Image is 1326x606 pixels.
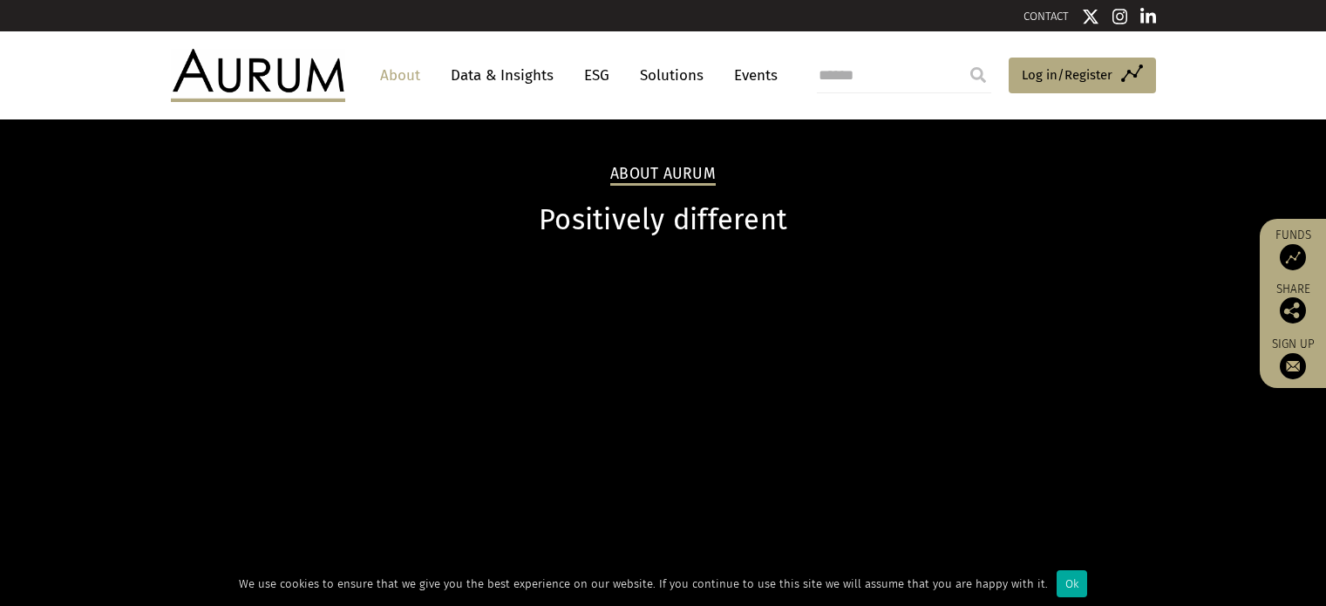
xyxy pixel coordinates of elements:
[610,165,716,186] h2: About Aurum
[961,58,996,92] input: Submit
[1057,570,1087,597] div: Ok
[1140,8,1156,25] img: Linkedin icon
[371,59,429,92] a: About
[1022,65,1112,85] span: Log in/Register
[1112,8,1128,25] img: Instagram icon
[1023,10,1069,23] a: CONTACT
[575,59,618,92] a: ESG
[1268,228,1317,270] a: Funds
[1280,244,1306,270] img: Access Funds
[442,59,562,92] a: Data & Insights
[171,203,1156,237] h1: Positively different
[1268,283,1317,323] div: Share
[631,59,712,92] a: Solutions
[1280,353,1306,379] img: Sign up to our newsletter
[725,59,778,92] a: Events
[1280,297,1306,323] img: Share this post
[1009,58,1156,94] a: Log in/Register
[1268,337,1317,379] a: Sign up
[1082,8,1099,25] img: Twitter icon
[171,49,345,101] img: Aurum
